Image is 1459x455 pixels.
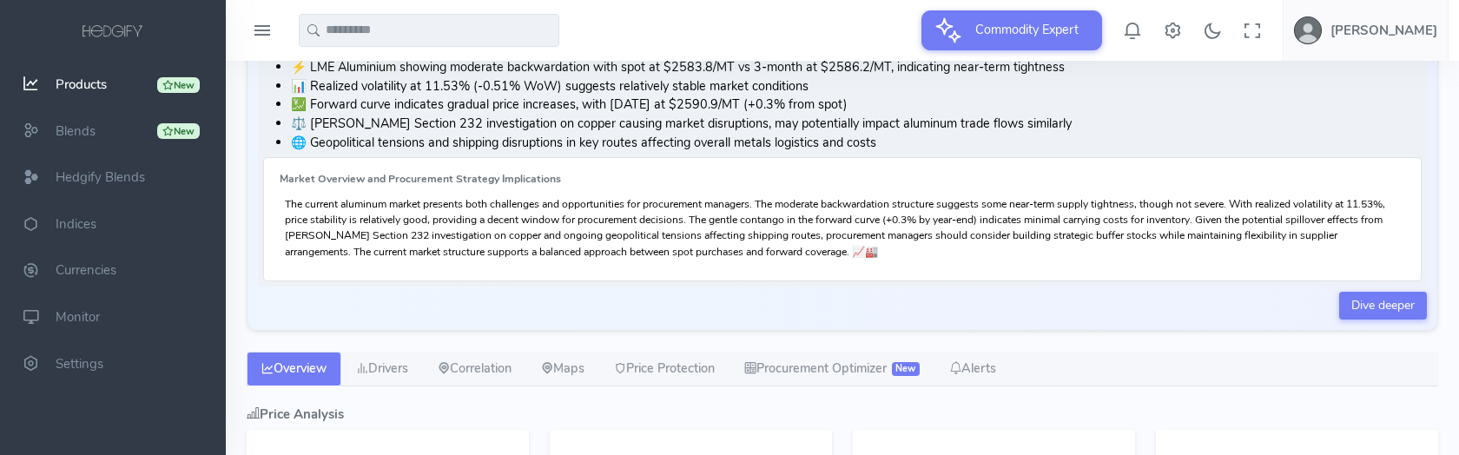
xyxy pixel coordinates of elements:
a: Maps [526,352,599,386]
a: Overview [247,352,341,386]
a: Correlation [423,352,526,386]
li: 🌐 Geopolitical tensions and shipping disruptions in key routes affecting overall metals logistics... [291,134,1422,153]
span: New [892,362,920,376]
a: Procurement Optimizer [729,352,934,386]
img: logo [79,23,147,42]
a: Price Protection [599,352,729,386]
span: Hedgify Blends [56,168,145,186]
span: Blends [56,122,96,140]
a: Dive deeper [1339,292,1427,320]
a: Commodity Expert [921,21,1102,38]
li: 📊 Realized volatility at 11.53% (-0.51% WoW) suggests relatively stable market conditions [291,77,1422,96]
li: ⚡ LME Aluminium showing moderate backwardation with spot at $2583.8/MT vs 3-month at $2586.2/MT, ... [291,58,1422,77]
span: Currencies [56,262,116,280]
span: Products [56,76,107,93]
li: 💹 Forward curve indicates gradual price increases, with [DATE] at $2590.9/MT (+0.3% from spot) [291,96,1422,115]
span: Settings [56,355,103,373]
span: Monitor [56,308,100,326]
img: user-image [1294,16,1322,44]
div: New [157,77,200,93]
h5: [PERSON_NAME] [1330,23,1437,37]
h6: Market Overview and Procurement Strategy Implications [280,174,1405,185]
span: Commodity Expert [965,10,1089,49]
a: Drivers [341,352,423,386]
span: Indices [56,215,96,233]
a: Alerts [934,352,1011,386]
button: Commodity Expert [921,10,1102,50]
li: ⚖️ [PERSON_NAME] Section 232 investigation on copper causing market disruptions, may potentially ... [291,115,1422,134]
div: New [157,123,200,139]
p: The current aluminum market presents both challenges and opportunities for procurement managers. ... [285,196,1400,260]
h5: Price Analysis [247,407,1438,421]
